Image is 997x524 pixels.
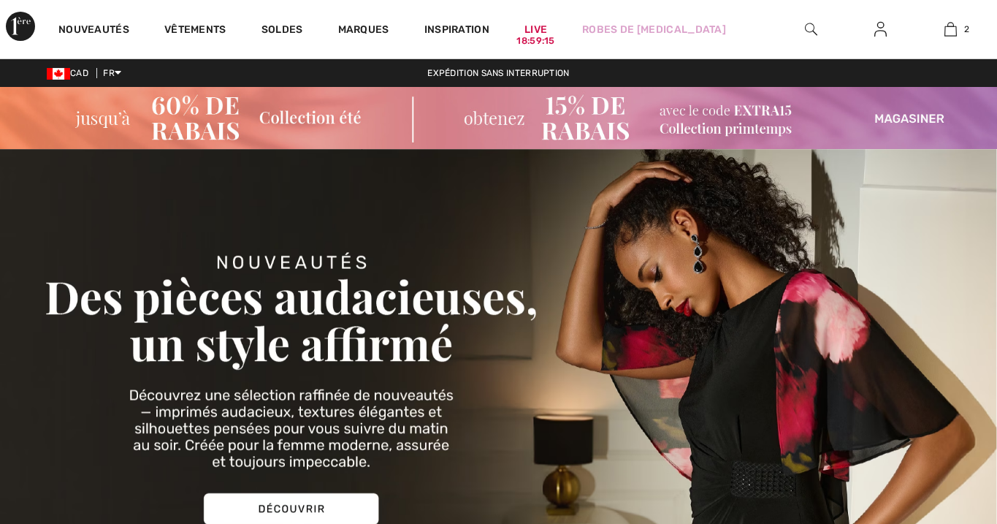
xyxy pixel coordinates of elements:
span: Inspiration [424,23,489,39]
span: CAD [47,68,94,78]
img: recherche [805,20,817,38]
a: Se connecter [863,20,898,39]
a: 2 [916,20,985,38]
div: 18:59:15 [516,34,554,48]
img: 1ère Avenue [6,12,35,41]
a: Vêtements [164,23,226,39]
img: Mes infos [874,20,887,38]
img: Canadian Dollar [47,68,70,80]
a: Marques [338,23,389,39]
a: Live18:59:15 [524,22,547,37]
span: 2 [964,23,969,36]
a: Robes de [MEDICAL_DATA] [582,22,726,37]
a: Soldes [261,23,303,39]
span: FR [103,68,121,78]
img: Mon panier [944,20,957,38]
a: Nouveautés [58,23,129,39]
